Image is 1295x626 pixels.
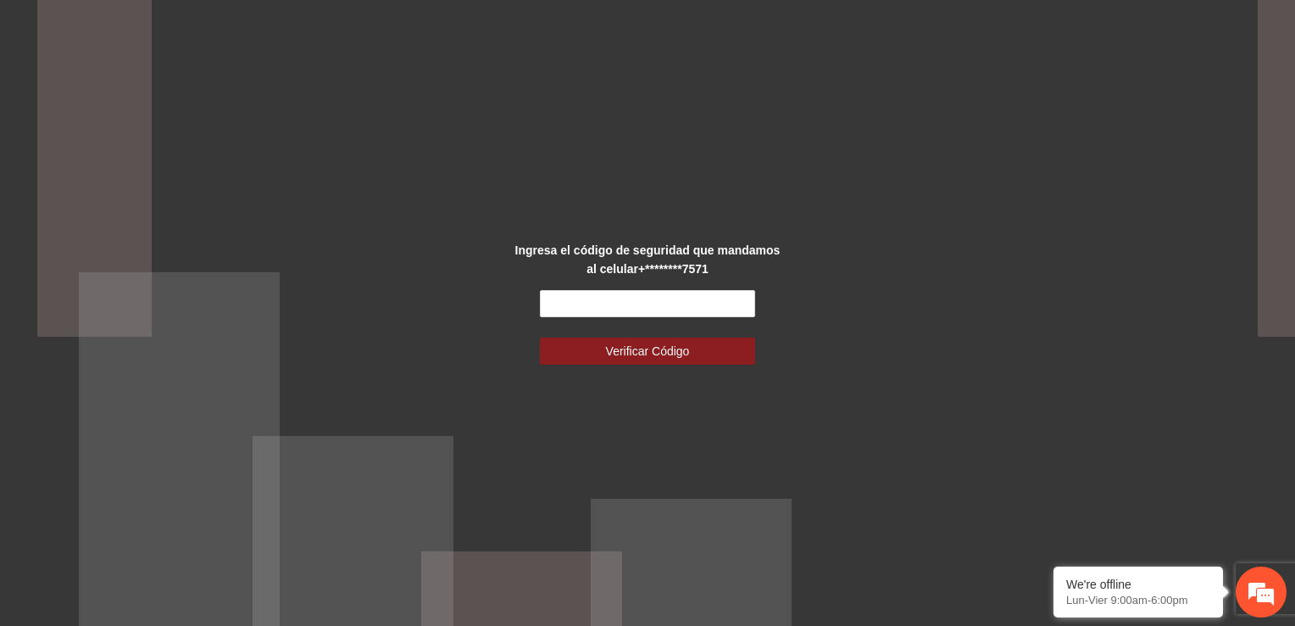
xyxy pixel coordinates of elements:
[32,211,299,383] span: Estamos sin conexión. Déjenos un mensaje.
[540,338,756,365] button: Verificar Código
[8,433,323,492] textarea: Escriba su mensaje aquí y haga clic en “Enviar”
[606,342,690,361] span: Verificar Código
[515,243,781,276] strong: Ingresa el código de seguridad que mandamos al celular +********7571
[1066,578,1210,591] div: We're offline
[88,87,285,109] div: Dejar un mensaje
[253,492,308,515] em: Enviar
[1066,594,1210,606] p: Lun-Vier 9:00am-6:00pm
[278,8,319,49] div: Minimizar ventana de chat en vivo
